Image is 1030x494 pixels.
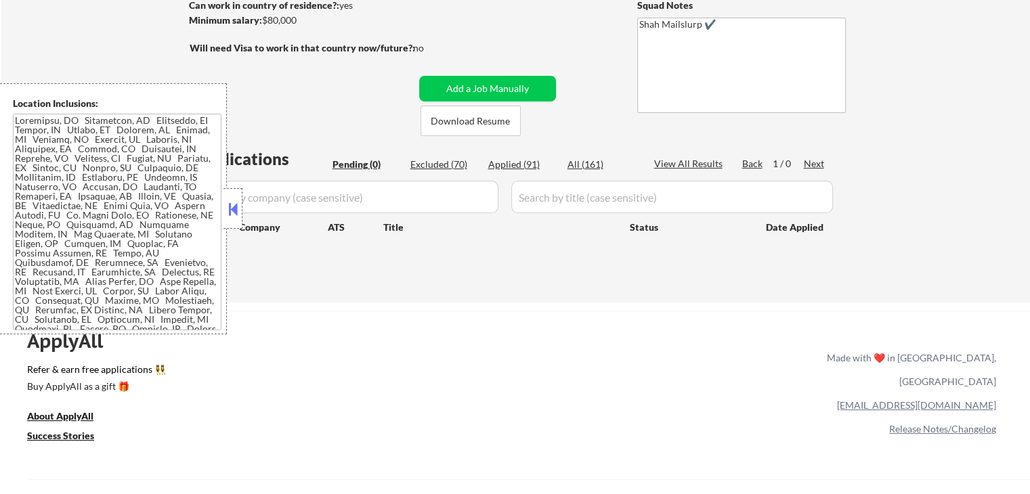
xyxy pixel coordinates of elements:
[189,14,262,26] strong: Minimum salary:
[837,399,996,411] a: [EMAIL_ADDRESS][DOMAIN_NAME]
[27,430,94,441] u: Success Stories
[27,428,112,445] a: Success Stories
[766,221,825,234] div: Date Applied
[511,181,833,213] input: Search by title (case sensitive)
[421,106,521,136] button: Download Resume
[27,330,119,353] div: ApplyAll
[328,221,383,234] div: ATS
[821,346,996,393] div: Made with ❤️ in [GEOGRAPHIC_DATA], [GEOGRAPHIC_DATA]
[630,215,746,239] div: Status
[419,76,556,102] button: Add a Job Manually
[194,151,328,167] div: Applications
[189,14,414,27] div: $80,000
[194,181,498,213] input: Search by company (case sensitive)
[27,409,112,426] a: About ApplyAll
[27,379,163,396] a: Buy ApplyAll as a gift 🎁
[567,158,635,171] div: All (161)
[190,42,415,53] strong: Will need Visa to work in that country now/future?:
[488,158,556,171] div: Applied (91)
[742,157,764,171] div: Back
[332,158,400,171] div: Pending (0)
[413,41,452,55] div: no
[383,221,617,234] div: Title
[27,410,93,422] u: About ApplyAll
[27,382,163,391] div: Buy ApplyAll as a gift 🎁
[654,157,727,171] div: View All Results
[773,157,804,171] div: 1 / 0
[889,423,996,434] a: Release Notes/Changelog
[27,365,544,379] a: Refer & earn free applications 👯‍♀️
[13,97,221,110] div: Location Inclusions:
[410,158,478,171] div: Excluded (70)
[239,221,328,234] div: Company
[804,157,825,171] div: Next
